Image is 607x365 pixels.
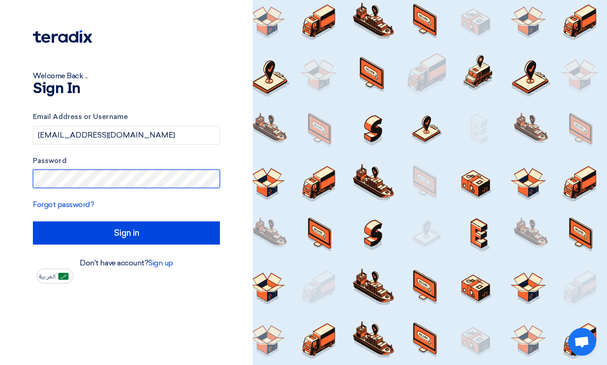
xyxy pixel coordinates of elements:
[58,273,69,280] img: ar-AR.png
[37,269,74,283] button: العربية
[33,200,94,209] a: Forgot password?
[33,221,220,245] input: Sign in
[33,30,92,43] img: Teradix logo
[33,82,220,96] h1: Sign In
[148,258,173,267] a: Sign up
[33,156,220,166] label: Password
[33,258,220,269] div: Don't have account?
[39,273,56,280] span: العربية
[33,126,220,145] input: Enter your business email or username
[33,112,220,122] label: Email Address or Username
[568,328,596,356] div: Open chat
[33,70,220,82] div: Welcome Back ...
